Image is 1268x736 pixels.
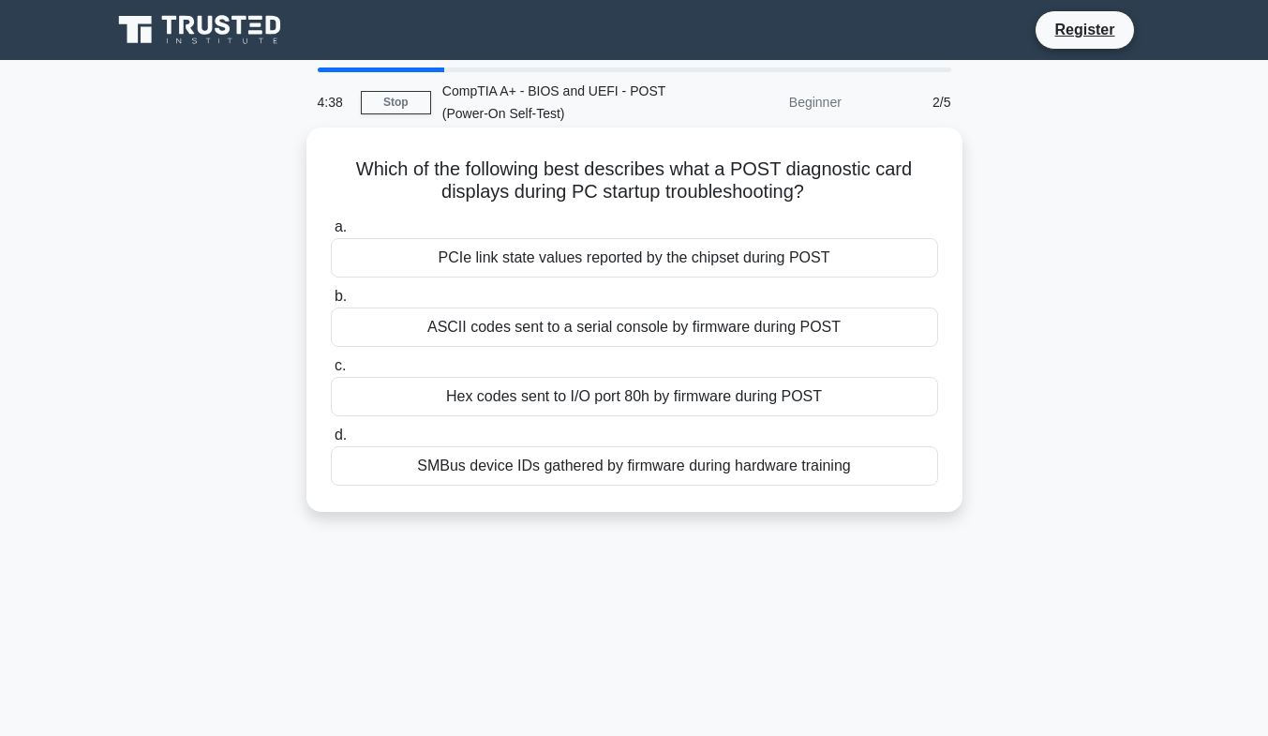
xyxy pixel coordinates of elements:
[853,83,962,121] div: 2/5
[431,72,689,132] div: CompTIA A+ - BIOS and UEFI - POST (Power-On Self-Test)
[329,158,940,204] h5: Which of the following best describes what a POST diagnostic card displays during PC startup trou...
[335,218,347,234] span: a.
[1043,18,1126,41] a: Register
[335,288,347,304] span: b.
[331,238,938,278] div: PCIe link state values reported by the chipset during POST
[331,377,938,416] div: Hex codes sent to I/O port 80h by firmware during POST
[331,446,938,486] div: SMBus device IDs gathered by firmware during hardware training
[331,308,938,347] div: ASCII codes sent to a serial console by firmware during POST
[335,357,346,373] span: c.
[335,427,347,443] span: d.
[361,91,431,114] a: Stop
[689,83,853,121] div: Beginner
[306,83,361,121] div: 4:38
